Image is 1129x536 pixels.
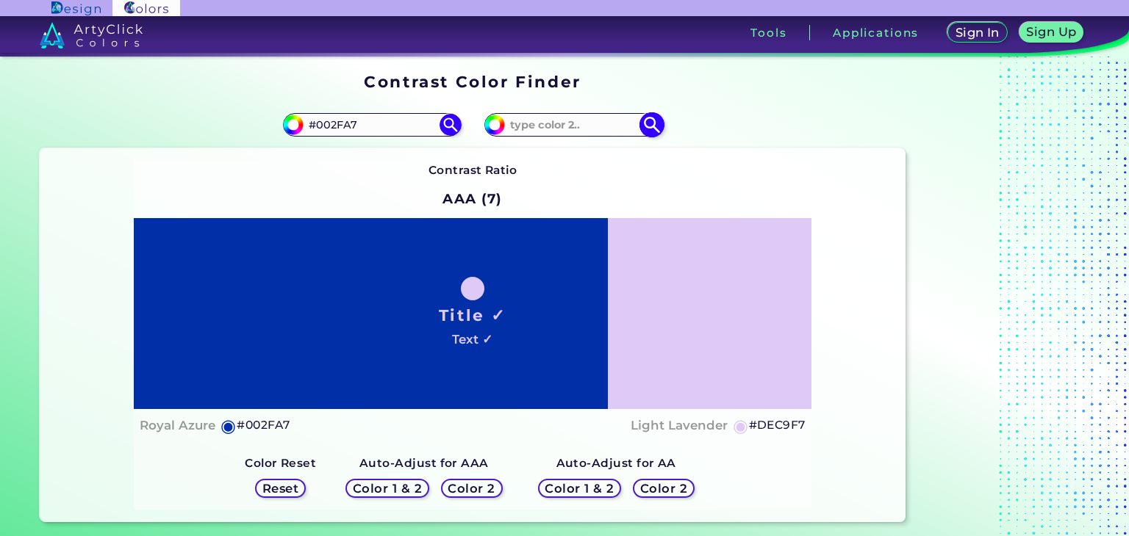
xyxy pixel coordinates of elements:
h5: #DEC9F7 [749,416,806,435]
h1: Title ✓ [439,304,506,326]
h4: Light Lavender [631,415,728,436]
h5: ◉ [733,417,749,435]
h5: #002FA7 [237,416,290,435]
strong: Color Reset [245,456,316,470]
img: icon search [639,112,664,138]
h5: Sign Up [1029,26,1075,37]
h3: Tools [750,27,786,38]
h5: Color 1 & 2 [548,483,611,494]
input: type color 2.. [505,115,642,135]
strong: Auto-Adjust for AAA [359,456,489,470]
h4: Royal Azure [140,415,215,436]
h5: ◉ [221,417,237,435]
h5: Sign In [958,27,997,38]
h5: Color 2 [451,483,493,494]
h1: Contrast Color Finder [364,70,581,93]
h2: AAA (7) [436,183,509,215]
input: type color 1.. [304,115,440,135]
strong: Auto-Adjust for AA [556,456,676,470]
img: ArtyClick Design logo [51,1,101,15]
strong: Contrast Ratio [429,163,517,177]
h5: Color 2 [642,483,685,494]
a: Sign In [950,23,1005,42]
h3: Applications [833,27,919,38]
h5: Color 1 & 2 [356,483,419,494]
h5: Reset [264,483,297,494]
h4: Text ✓ [452,329,492,350]
img: logo_artyclick_colors_white.svg [40,22,143,48]
img: icon search [440,114,462,136]
a: Sign Up [1022,23,1080,42]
